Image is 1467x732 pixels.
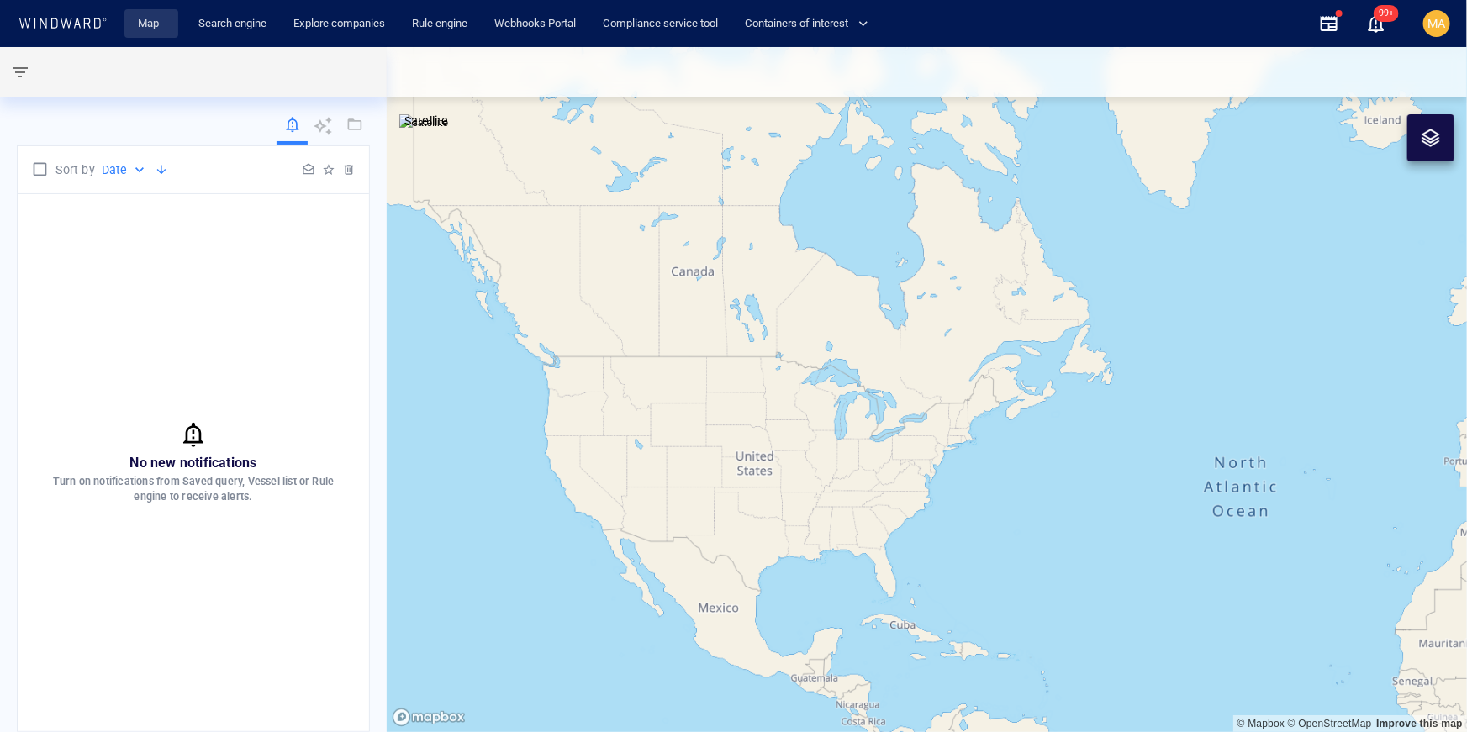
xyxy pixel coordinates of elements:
[1288,718,1372,729] a: OpenStreetMap
[131,9,172,39] a: Map
[1237,718,1285,729] a: Mapbox
[287,9,392,39] a: Explore companies
[1366,13,1386,34] button: 99+
[488,9,583,39] a: Webhooks Portal
[392,708,466,727] a: Mapbox logo
[192,9,273,39] a: Search engine
[130,455,257,471] span: No new notifications
[38,474,349,504] p: Turn on notifications from Saved query, Vessel list or Rule engine to receive alerts.
[124,9,178,39] button: Map
[387,47,1467,732] canvas: Map
[102,160,148,180] div: Date
[405,9,474,39] a: Rule engine
[404,111,449,131] p: Satellite
[1363,10,1390,37] a: 99+
[1428,17,1446,30] span: MA
[1374,5,1399,22] span: 99+
[1376,718,1463,729] a: Map feedback
[102,160,128,180] p: Date
[399,114,449,131] img: satellite
[1420,7,1454,40] button: MA
[1366,13,1386,34] div: Notification center
[55,160,94,180] p: Sort by
[1396,656,1454,719] iframe: Chat
[596,9,725,39] a: Compliance service tool
[745,14,868,34] span: Containers of interest
[738,9,883,39] button: Containers of interest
